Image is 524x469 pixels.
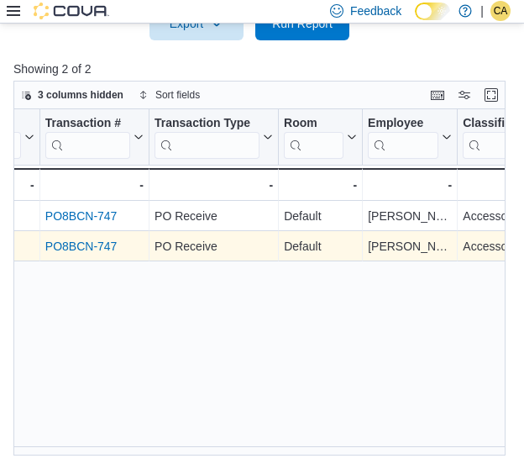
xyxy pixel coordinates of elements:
[368,115,438,158] div: Employee
[149,7,244,40] button: Export
[13,61,511,77] p: Showing 2 of 2
[45,115,130,158] div: Transaction # URL
[368,115,438,131] div: Employee
[272,15,333,32] span: Run Report
[284,175,357,195] div: -
[494,1,508,21] span: CA
[350,3,401,19] span: Feedback
[284,115,357,158] button: Room
[415,20,416,21] span: Dark Mode
[160,7,233,40] span: Export
[34,3,109,19] img: Cova
[427,85,448,105] button: Keyboard shortcuts
[155,115,273,158] button: Transaction Type
[284,115,343,158] div: Room
[454,85,474,105] button: Display options
[155,88,200,102] span: Sort fields
[490,1,511,21] div: Cree-Ann Perrin
[155,175,273,195] div: -
[255,7,349,40] button: Run Report
[368,175,452,195] div: -
[415,3,450,20] input: Dark Mode
[45,115,144,158] button: Transaction #
[45,115,130,131] div: Transaction #
[45,209,118,223] a: PO8BCN-747
[14,85,130,105] button: 3 columns hidden
[155,115,259,131] div: Transaction Type
[155,236,273,256] div: PO Receive
[45,240,118,253] a: PO8BCN-747
[132,85,207,105] button: Sort fields
[284,236,357,256] div: Default
[368,236,452,256] div: [PERSON_NAME]
[45,175,144,195] div: -
[38,88,123,102] span: 3 columns hidden
[480,1,484,21] p: |
[368,115,452,158] button: Employee
[481,85,501,105] button: Enter fullscreen
[368,206,452,226] div: [PERSON_NAME]
[284,115,343,131] div: Room
[284,206,357,226] div: Default
[155,206,273,226] div: PO Receive
[155,115,259,158] div: Transaction Type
